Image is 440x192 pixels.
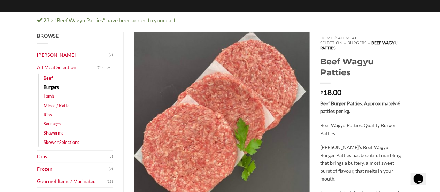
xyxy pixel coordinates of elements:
p: Beef Wagyu Patties. Quality Burger Patties. [320,122,403,137]
bdi: 18.00 [320,88,341,97]
p: [PERSON_NAME]’s Beef Wagyu Burger Patties has beautiful marbling that brings a buttery, almost sw... [320,144,403,183]
span: (5) [109,151,113,162]
a: Mince / Kafta [44,101,70,110]
span: // [334,35,337,40]
span: (9) [109,164,113,174]
h1: Beef Wagyu Patties [320,56,403,78]
span: Browse [37,33,59,39]
a: Ribs [44,110,52,119]
span: // [368,40,370,45]
span: (2) [109,50,113,60]
span: $ [320,89,323,94]
a: Sausages [44,119,62,128]
a: Burgers [44,83,59,92]
button: Toggle [105,64,113,71]
a: Shawarma [44,128,64,137]
a: Burgers [347,40,366,45]
span: (74) [97,62,103,73]
a: Lamb [44,92,54,101]
a: Frozen [37,163,109,175]
a: Beef [44,74,53,83]
a: Home [320,35,333,40]
span: // [344,40,346,45]
strong: Beef Burger Patties. Approximately 6 patties per kg. [320,100,400,114]
iframe: chat widget [411,164,433,185]
a: Dips [37,151,109,163]
a: All Meat Selection [320,35,357,45]
span: Beef Wagyu Patties [320,40,398,50]
a: Gourmet Items / Marinated [37,175,107,187]
a: All Meat Selection [37,61,97,74]
a: [PERSON_NAME] [37,49,109,61]
span: (13) [107,176,113,187]
a: Skewer Selections [44,138,80,147]
div: 23 × “Beef Wagyu Patties” have been added to your cart. [32,16,408,25]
